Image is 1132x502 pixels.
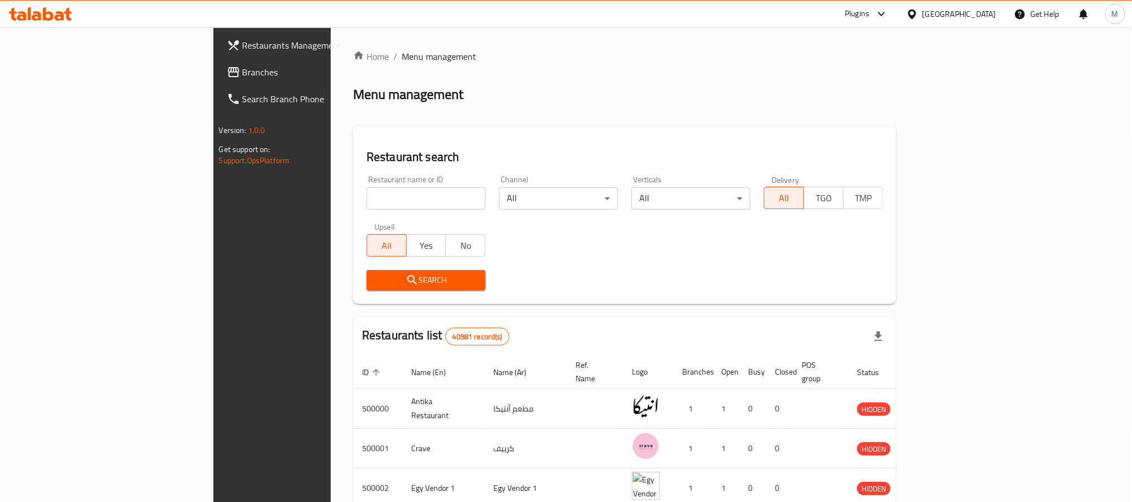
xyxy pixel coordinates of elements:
[843,187,883,209] button: TMP
[484,389,567,429] td: مطعم أنتيكا
[769,190,800,206] span: All
[445,234,486,257] button: No
[764,187,804,209] button: All
[712,429,739,468] td: 1
[766,355,793,389] th: Closed
[362,366,383,379] span: ID
[857,402,891,416] div: HIDDEN
[766,389,793,429] td: 0
[450,238,481,254] span: No
[803,187,844,209] button: TGO
[857,443,891,456] span: HIDDEN
[242,65,393,79] span: Branches
[772,176,800,183] label: Delivery
[857,482,891,495] span: HIDDEN
[632,392,660,420] img: Antika Restaurant
[218,86,402,112] a: Search Branch Phone
[766,429,793,468] td: 0
[739,355,766,389] th: Busy
[367,149,883,165] h2: Restaurant search
[219,142,270,157] span: Get support on:
[367,270,486,291] button: Search
[857,366,893,379] span: Status
[367,187,486,210] input: Search for restaurant name or ID..
[848,190,879,206] span: TMP
[739,429,766,468] td: 0
[499,187,618,210] div: All
[406,234,446,257] button: Yes
[865,323,892,350] div: Export file
[242,92,393,106] span: Search Branch Phone
[446,331,509,342] span: 40981 record(s)
[219,123,246,138] span: Version:
[362,327,510,345] h2: Restaurants list
[857,403,891,416] span: HIDDEN
[402,429,484,468] td: Crave
[353,86,463,103] h2: Menu management
[411,238,442,254] span: Yes
[353,50,896,63] nav: breadcrumb
[632,472,660,500] img: Egy Vendor 1
[575,358,610,385] span: Ref. Name
[712,355,739,389] th: Open
[631,187,750,210] div: All
[493,366,541,379] span: Name (Ar)
[922,8,996,20] div: [GEOGRAPHIC_DATA]
[242,39,393,52] span: Restaurants Management
[367,234,407,257] button: All
[623,355,673,389] th: Logo
[673,355,712,389] th: Branches
[372,238,402,254] span: All
[739,389,766,429] td: 0
[219,153,290,168] a: Support.OpsPlatform
[712,389,739,429] td: 1
[1112,8,1119,20] span: M
[402,389,484,429] td: Antika Restaurant
[248,123,265,138] span: 1.0.0
[808,190,839,206] span: TGO
[802,358,835,385] span: POS group
[632,432,660,460] img: Crave
[845,7,869,21] div: Plugins
[374,223,395,231] label: Upsell
[445,328,510,345] div: Total records count
[484,429,567,468] td: كرييف
[673,389,712,429] td: 1
[673,429,712,468] td: 1
[218,59,402,86] a: Branches
[411,366,460,379] span: Name (En)
[402,50,476,63] span: Menu management
[218,32,402,59] a: Restaurants Management
[375,273,477,287] span: Search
